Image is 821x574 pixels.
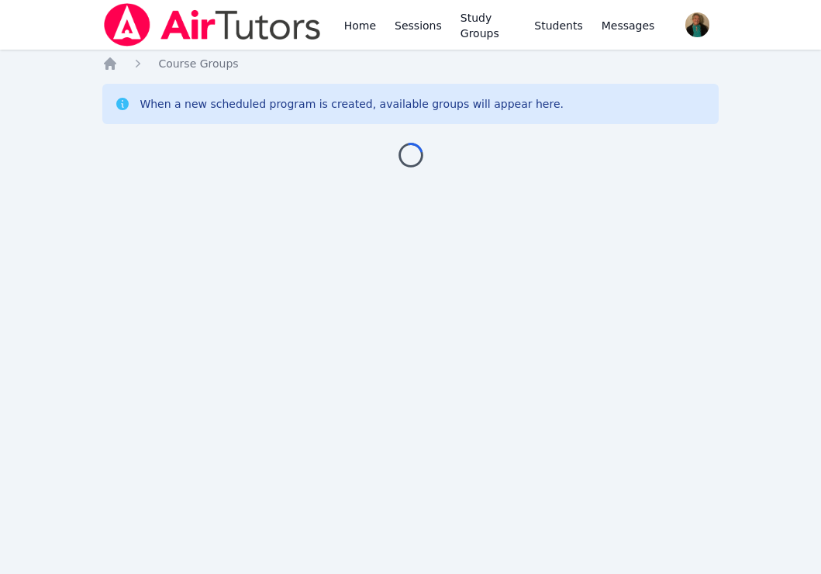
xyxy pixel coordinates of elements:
[140,96,564,112] div: When a new scheduled program is created, available groups will appear here.
[602,18,655,33] span: Messages
[158,57,238,70] span: Course Groups
[158,56,238,71] a: Course Groups
[102,3,322,47] img: Air Tutors
[102,56,718,71] nav: Breadcrumb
